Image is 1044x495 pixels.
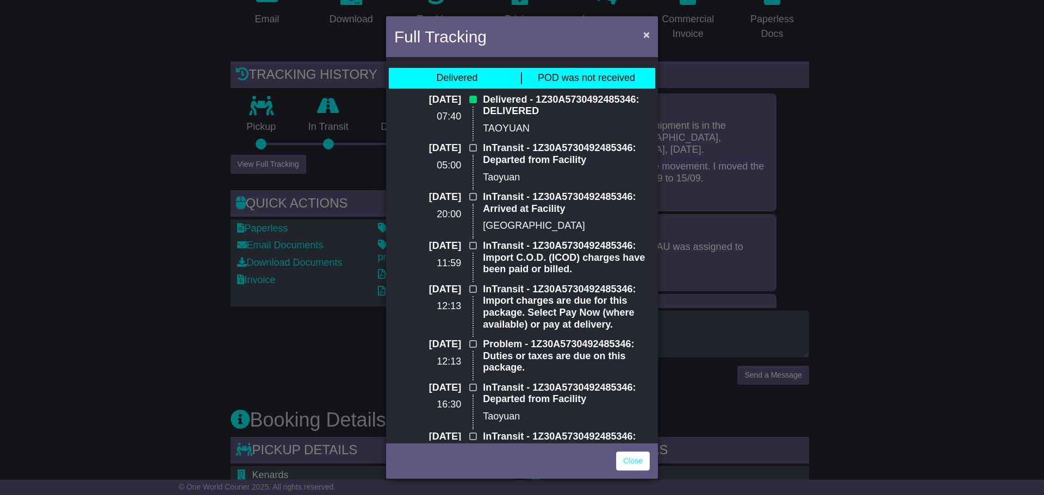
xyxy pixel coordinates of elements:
p: InTransit - 1Z30A5730492485346: Import C.O.D. (ICOD) charges have been paid or billed. [483,240,650,275]
p: 20:00 [394,209,461,221]
p: 07:40 [394,111,461,123]
p: [DATE] [394,431,461,443]
p: [DATE] [394,284,461,296]
p: InTransit - 1Z30A5730492485346: Arrived at Facility [483,191,650,215]
p: Delivered - 1Z30A5730492485346: DELIVERED [483,94,650,117]
p: InTransit - 1Z30A5730492485346: Departed from Facility [483,382,650,405]
p: InTransit - 1Z30A5730492485346: Import charges are due for this package. Select Pay Now (where av... [483,284,650,330]
p: [GEOGRAPHIC_DATA] [483,220,650,232]
p: TAOYUAN [483,123,650,135]
h4: Full Tracking [394,24,487,49]
span: POD was not received [538,72,635,83]
a: Close [616,452,650,471]
span: × [643,28,650,41]
p: Problem - 1Z30A5730492485346: Duties or taxes are due on this package. [483,339,650,374]
p: [DATE] [394,382,461,394]
p: InTransit - 1Z30A5730492485346: Departed from Facility [483,142,650,166]
p: 05:00 [394,160,461,172]
div: Delivered [436,72,477,84]
p: 12:13 [394,300,461,312]
p: Taoyuan [483,172,650,184]
p: [DATE] [394,94,461,106]
p: 16:30 [394,399,461,411]
p: [DATE] [394,339,461,350]
p: [DATE] [394,142,461,154]
p: InTransit - 1Z30A5730492485346: Your package is pending release from a Government Agency. Once th... [483,431,650,490]
button: Close [638,23,655,46]
p: [DATE] [394,240,461,252]
p: 12:13 [394,356,461,368]
p: Taoyuan [483,411,650,423]
p: 11:59 [394,258,461,270]
p: [DATE] [394,191,461,203]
